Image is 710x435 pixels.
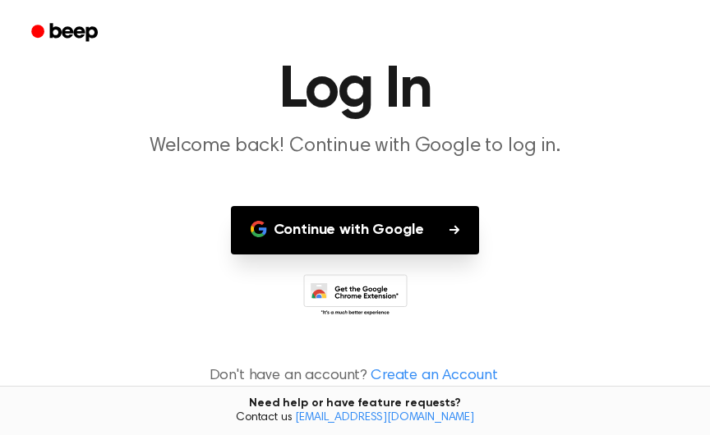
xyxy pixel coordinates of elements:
p: Welcome back! Continue with Google to log in. [39,133,671,160]
p: Don't have an account? [20,365,690,387]
a: [EMAIL_ADDRESS][DOMAIN_NAME] [295,412,474,424]
span: Contact us [10,411,700,426]
button: Continue with Google [231,206,480,254]
h1: Log In [20,61,690,120]
a: Beep [20,17,113,49]
a: Create an Account [371,365,497,387]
